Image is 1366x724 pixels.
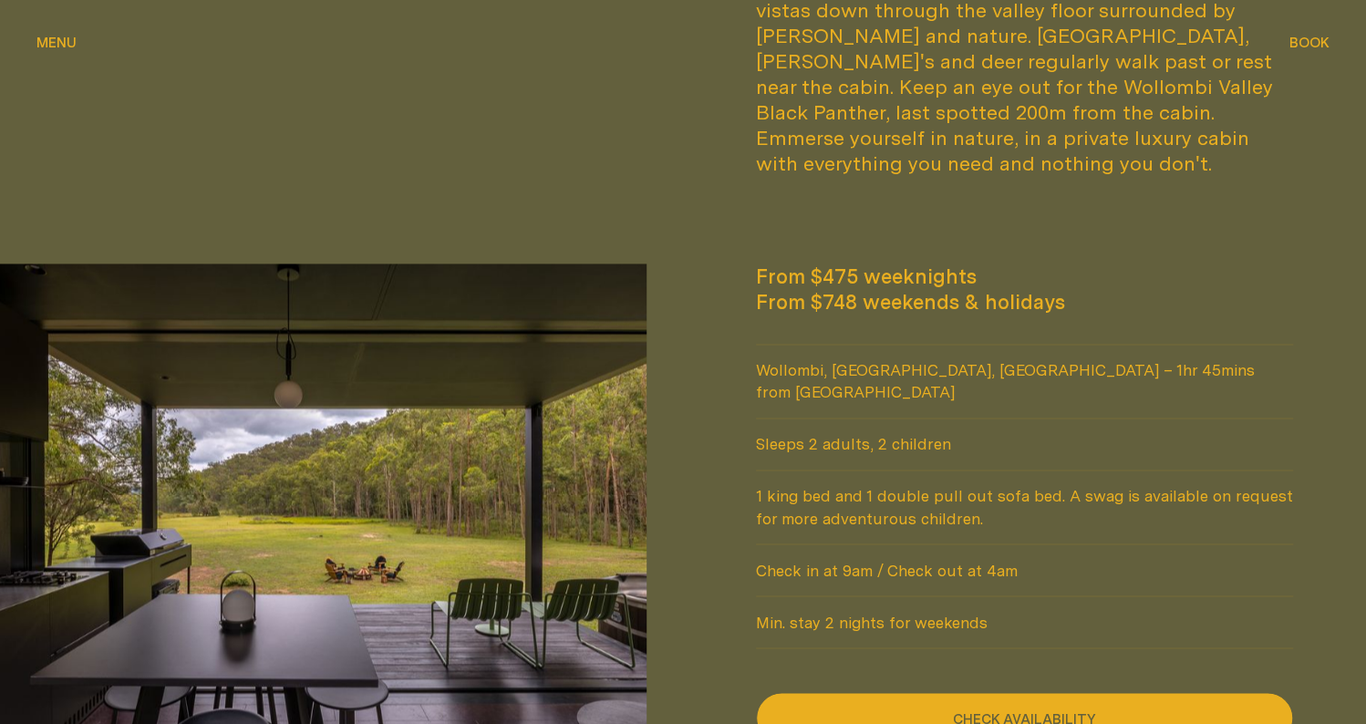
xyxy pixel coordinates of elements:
span: Menu [36,36,77,49]
button: show booking tray [1289,33,1330,55]
span: From $748 weekends & holidays [756,289,1293,315]
span: 1 king bed and 1 double pull out sofa bed. A swag is available on request for more adventurous ch... [756,471,1293,543]
span: Min. stay 2 nights for weekends [756,596,1293,647]
span: Book [1289,36,1330,49]
span: Sleeps 2 adults, 2 children [756,419,1293,470]
button: show menu [36,33,77,55]
span: Check in at 9am / Check out at 4am [756,544,1293,595]
span: Wollombi, [GEOGRAPHIC_DATA], [GEOGRAPHIC_DATA] – 1hr 45mins from [GEOGRAPHIC_DATA] [756,345,1293,418]
span: From $475 weeknights [756,264,1293,289]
